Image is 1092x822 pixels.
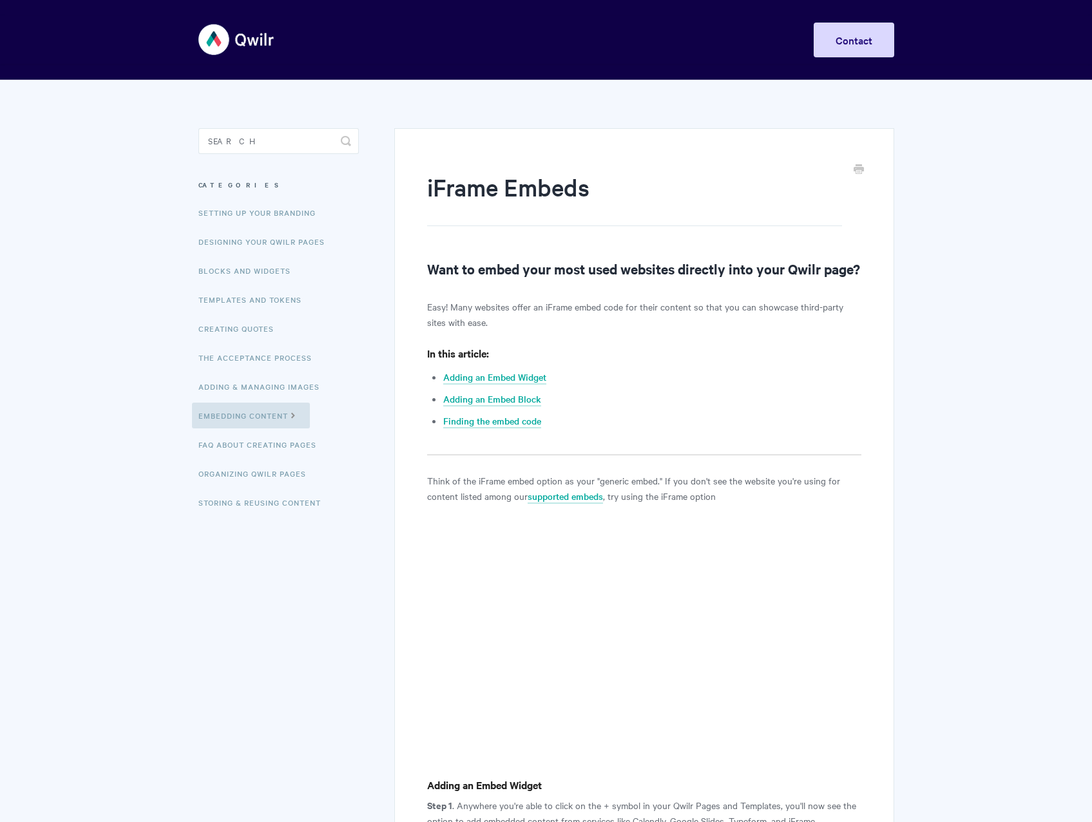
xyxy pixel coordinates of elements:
a: FAQ About Creating Pages [198,432,326,457]
a: Templates and Tokens [198,287,311,312]
a: Designing Your Qwilr Pages [198,229,334,254]
a: Setting up your Branding [198,200,325,225]
a: Storing & Reusing Content [198,490,330,515]
a: Adding & Managing Images [198,374,329,399]
img: Qwilr Help Center [198,15,275,64]
iframe: Vimeo video player [427,519,861,763]
a: Contact [814,23,894,57]
a: The Acceptance Process [198,345,321,370]
a: Adding an Embed Widget [443,370,546,385]
a: Blocks and Widgets [198,258,300,283]
h4: Adding an Embed Widget [427,777,861,793]
h2: Want to embed your most used websites directly into your Qwilr page? [427,258,861,279]
b: Step 1 [427,798,452,812]
input: Search [198,128,359,154]
a: Creating Quotes [198,316,283,341]
a: supported embeds [528,490,603,504]
a: Embedding Content [192,403,310,428]
h1: iFrame Embeds [427,171,841,226]
p: Easy! Many websites offer an iFrame embed code for their content so that you can showcase third-p... [427,299,861,330]
a: Organizing Qwilr Pages [198,461,316,486]
h3: Categories [198,173,359,196]
a: Finding the embed code [443,414,541,428]
a: Print this Article [854,163,864,177]
strong: In this article: [427,346,489,360]
p: Think of the iFrame embed option as your "generic embed." If you don't see the website you're usi... [427,473,861,504]
a: Adding an Embed Block [443,392,541,406]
